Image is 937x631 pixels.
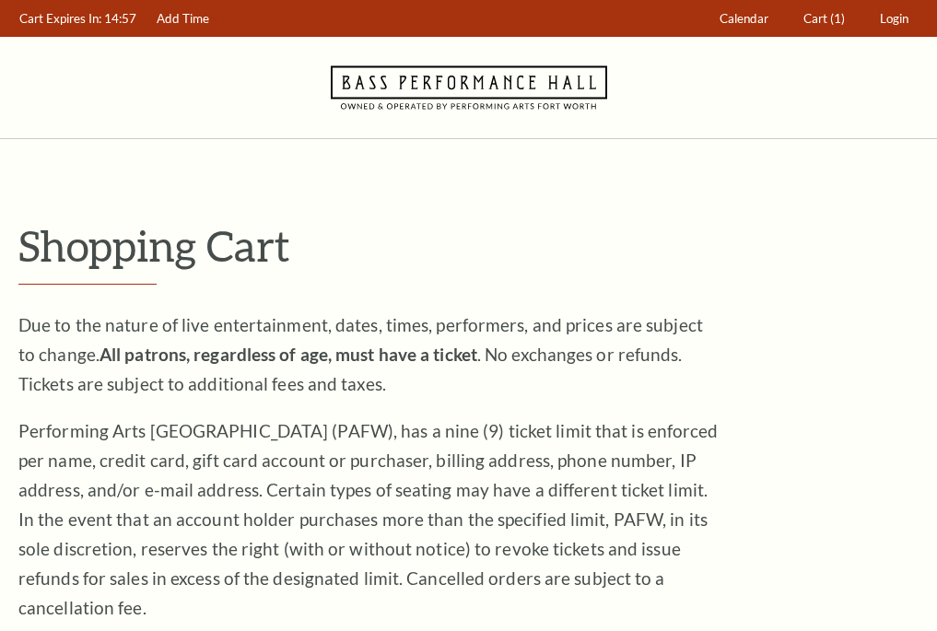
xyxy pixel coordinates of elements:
[795,1,854,37] a: Cart (1)
[18,416,719,623] p: Performing Arts [GEOGRAPHIC_DATA] (PAFW), has a nine (9) ticket limit that is enforced per name, ...
[830,11,845,26] span: (1)
[148,1,218,37] a: Add Time
[19,11,101,26] span: Cart Expires In:
[720,11,768,26] span: Calendar
[872,1,918,37] a: Login
[880,11,908,26] span: Login
[104,11,136,26] span: 14:57
[711,1,778,37] a: Calendar
[803,11,827,26] span: Cart
[18,314,703,394] span: Due to the nature of live entertainment, dates, times, performers, and prices are subject to chan...
[18,222,919,269] p: Shopping Cart
[100,344,477,365] strong: All patrons, regardless of age, must have a ticket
